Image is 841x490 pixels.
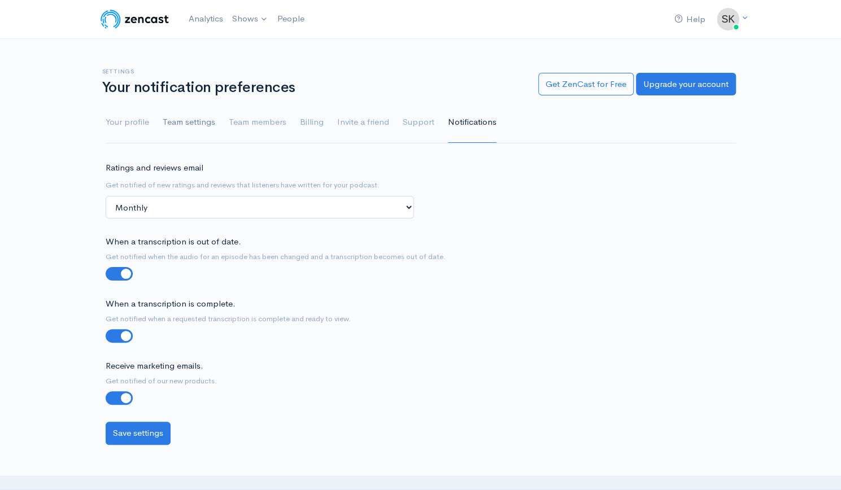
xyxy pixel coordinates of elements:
[636,73,736,96] a: Upgrade your account
[163,102,215,143] a: Team settings
[106,422,171,445] input: Save settings
[106,314,351,323] small: Get notified when a requested transcription is complete and ready to view.
[99,8,171,30] img: ZenCast Logo
[670,7,710,32] a: Help
[184,7,228,31] a: Analytics
[300,102,324,143] a: Billing
[102,80,525,96] h1: Your notification preferences
[106,252,446,261] small: Get notified when the audio for an episode has been changed and a transcription becomes out of date.
[106,161,203,174] label: Ratings and reviews email
[106,102,149,143] a: Your profile
[273,7,309,31] a: People
[448,102,496,143] a: Notifications
[717,8,739,30] img: ...
[538,73,634,96] a: Get ZenCast for Free
[102,68,525,75] h6: Settings
[337,102,389,143] a: Invite a friend
[229,102,286,143] a: Team members
[106,180,380,190] small: Get notified of new ratings and reviews that listeners have written for your podcast.
[106,235,241,248] label: When a transcription is out of date.
[106,360,203,373] label: Receive marketing emails.
[228,7,273,32] a: Shows
[106,297,236,310] label: When a transcription is complete.
[403,102,434,143] a: Support
[106,376,217,386] small: Get notified of our new products.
